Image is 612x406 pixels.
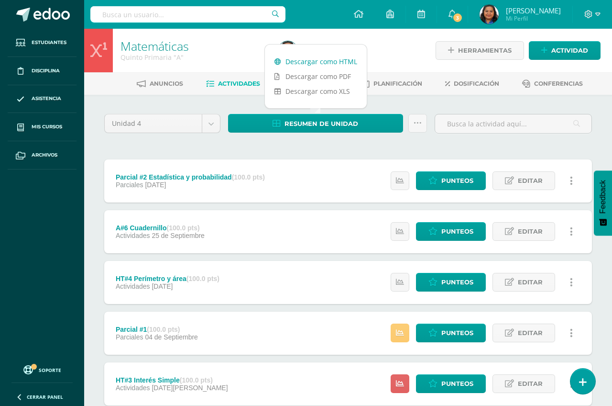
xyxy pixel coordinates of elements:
span: Punteos [441,172,473,190]
span: Punteos [441,375,473,393]
span: Asistencia [32,95,61,102]
input: Busca la actividad aquí... [435,114,591,133]
div: A#6 Cuadernillo [116,224,205,232]
a: Descargar como HTML [265,54,367,69]
a: Matemáticas [120,38,189,54]
a: Archivos [8,141,76,169]
span: [DATE][PERSON_NAME] [152,384,228,392]
a: Punteos [416,374,486,393]
span: Actividades [218,80,260,87]
span: Conferencias [534,80,583,87]
a: Descargar como XLS [265,84,367,99]
a: Conferencias [522,76,583,91]
span: [PERSON_NAME] [506,6,561,15]
button: Feedback - Mostrar encuesta [594,170,612,236]
a: Disciplina [8,57,76,85]
span: Parciales [116,181,143,189]
span: Anuncios [150,80,183,87]
span: Editar [518,273,543,291]
strong: (100.0 pts) [147,326,180,333]
a: Estudiantes [8,29,76,57]
span: Actividades [116,384,150,392]
span: Punteos [441,223,473,240]
input: Busca un usuario... [90,6,285,23]
a: Resumen de unidad [228,114,403,133]
span: Editar [518,223,543,240]
span: Cerrar panel [27,394,63,400]
span: Feedback [599,180,607,214]
span: Archivos [32,151,57,159]
a: Unidad 4 [105,114,220,133]
span: Dosificación [454,80,499,87]
a: Actividad [529,41,601,60]
a: Punteos [416,273,486,292]
div: Parcial #1 [116,326,198,333]
img: 95ff7255e5efb9ef498d2607293e1cff.png [480,5,499,24]
strong: (100.0 pts) [180,376,213,384]
a: Planificación [363,76,422,91]
div: Parcial #2 Estadística y probabilidad [116,173,265,181]
div: Quinto Primaria 'A' [120,53,267,62]
span: Editar [518,324,543,342]
strong: (100.0 pts) [232,173,265,181]
span: Disciplina [32,67,60,75]
a: Anuncios [137,76,183,91]
span: Punteos [441,273,473,291]
span: 3 [452,12,463,23]
a: Punteos [416,222,486,241]
span: Actividades [116,232,150,239]
span: Unidad 4 [112,114,195,133]
strong: (100.0 pts) [186,275,219,282]
a: Dosificación [445,76,499,91]
span: Actividad [551,42,588,59]
span: Punteos [441,324,473,342]
span: Editar [518,172,543,190]
a: Actividades [206,76,260,91]
a: Herramientas [436,41,524,60]
a: Punteos [416,171,486,190]
span: Actividades [116,282,150,290]
span: Herramientas [458,42,512,59]
span: Estudiantes [32,39,66,46]
strong: (100.0 pts) [166,224,199,232]
span: Resumen de unidad [284,115,358,133]
span: Editar [518,375,543,393]
a: Descargar como PDF [265,69,367,84]
span: Planificación [373,80,422,87]
span: 25 de Septiembre [152,232,205,239]
span: Parciales [116,333,143,341]
div: HT#4 Perímetro y área [116,275,219,282]
span: [DATE] [145,181,166,189]
span: Soporte [39,367,61,373]
a: Punteos [416,324,486,342]
img: 95ff7255e5efb9ef498d2607293e1cff.png [278,41,297,60]
div: HT#3 Interés Simple [116,376,228,384]
a: Asistencia [8,85,76,113]
a: Mis cursos [8,113,76,141]
span: 04 de Septiembre [145,333,198,341]
h1: Matemáticas [120,39,267,53]
span: Mis cursos [32,123,62,131]
span: [DATE] [152,282,173,290]
a: Soporte [11,363,73,376]
span: Mi Perfil [506,14,561,23]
